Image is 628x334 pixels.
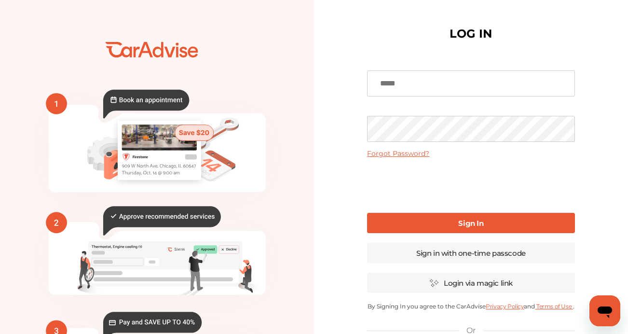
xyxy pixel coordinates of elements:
iframe: Button to launch messaging window [589,295,620,326]
a: Privacy Policy [486,303,524,310]
b: Sign In [458,219,483,228]
a: Forgot Password? [367,149,429,158]
p: By Signing In you agree to the CarAdvise and . [367,303,574,310]
iframe: reCAPTCHA [397,166,544,203]
img: magic_icon.32c66aac.svg [429,278,439,288]
h1: LOG IN [450,29,492,39]
a: Sign in with one-time passcode [367,243,574,263]
a: Terms of Use [535,303,573,310]
a: Login via magic link [367,273,574,293]
a: Sign In [367,213,574,233]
